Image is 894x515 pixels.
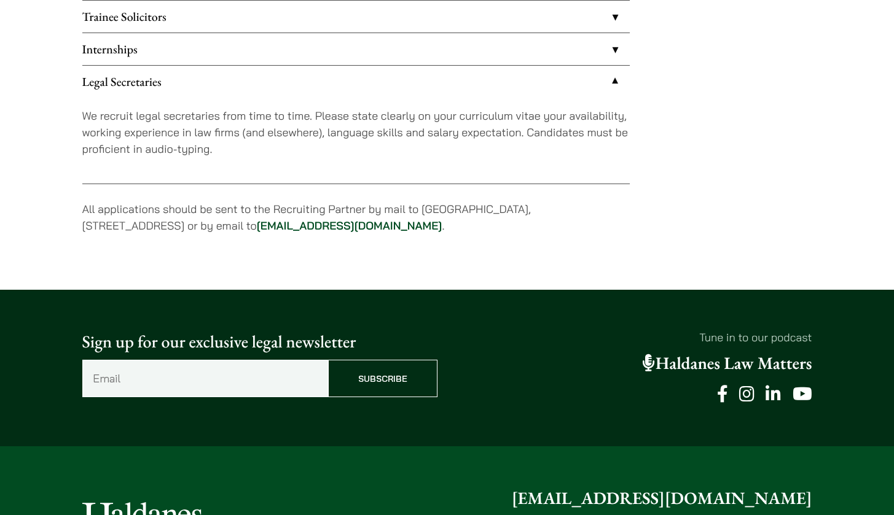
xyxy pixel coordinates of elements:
[512,487,812,509] a: [EMAIL_ADDRESS][DOMAIN_NAME]
[257,219,442,233] a: [EMAIL_ADDRESS][DOMAIN_NAME]
[82,360,328,397] input: Email
[82,1,630,33] a: Trainee Solicitors
[82,107,630,157] p: We recruit legal secretaries from time to time. Please state clearly on your curriculum vitae you...
[457,329,812,346] p: Tune in to our podcast
[82,66,630,98] a: Legal Secretaries
[82,33,630,65] a: Internships
[328,360,437,397] input: Subscribe
[643,352,812,374] a: Haldanes Law Matters
[82,329,437,355] p: Sign up for our exclusive legal newsletter
[82,98,630,184] div: Legal Secretaries
[82,201,630,234] p: All applications should be sent to the Recruiting Partner by mail to [GEOGRAPHIC_DATA], [STREET_A...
